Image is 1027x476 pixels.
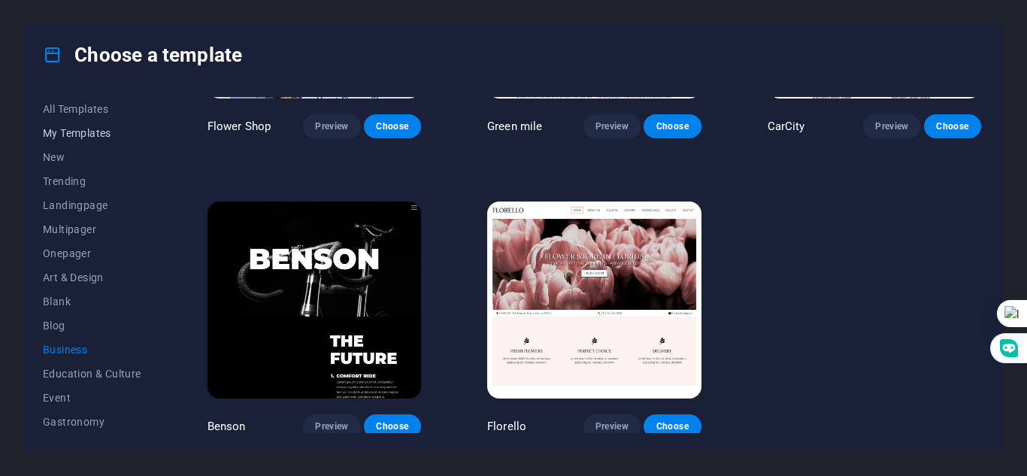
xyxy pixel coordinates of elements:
[43,247,141,259] span: Onepager
[43,241,141,265] button: Onepager
[644,114,701,138] button: Choose
[303,414,360,438] button: Preview
[43,169,141,193] button: Trending
[656,120,689,132] span: Choose
[487,202,701,399] img: Florello
[208,419,246,434] p: Benson
[43,145,141,169] button: New
[595,420,629,432] span: Preview
[43,362,141,386] button: Education & Culture
[43,320,141,332] span: Blog
[43,410,141,434] button: Gastronomy
[768,119,805,134] p: CarCity
[303,114,360,138] button: Preview
[43,193,141,217] button: Landingpage
[487,419,526,434] p: Florello
[43,217,141,241] button: Multipager
[644,414,701,438] button: Choose
[43,121,141,145] button: My Templates
[924,114,981,138] button: Choose
[315,420,348,432] span: Preview
[43,265,141,290] button: Art & Design
[595,120,629,132] span: Preview
[656,420,689,432] span: Choose
[583,114,641,138] button: Preview
[43,368,141,380] span: Education & Culture
[43,416,141,428] span: Gastronomy
[43,199,141,211] span: Landingpage
[487,119,542,134] p: Green mile
[43,151,141,163] span: New
[43,223,141,235] span: Multipager
[43,43,242,67] h4: Choose a template
[208,119,271,134] p: Flower Shop
[43,386,141,410] button: Event
[43,344,141,356] span: Business
[43,127,141,139] span: My Templates
[43,338,141,362] button: Business
[43,290,141,314] button: Blank
[364,414,421,438] button: Choose
[364,114,421,138] button: Choose
[43,97,141,121] button: All Templates
[936,120,969,132] span: Choose
[208,202,421,399] img: Benson
[863,114,920,138] button: Preview
[875,120,908,132] span: Preview
[315,120,348,132] span: Preview
[376,120,409,132] span: Choose
[583,414,641,438] button: Preview
[43,175,141,187] span: Trending
[43,103,141,115] span: All Templates
[376,420,409,432] span: Choose
[43,296,141,308] span: Blank
[43,392,141,404] span: Event
[43,271,141,283] span: Art & Design
[43,314,141,338] button: Blog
